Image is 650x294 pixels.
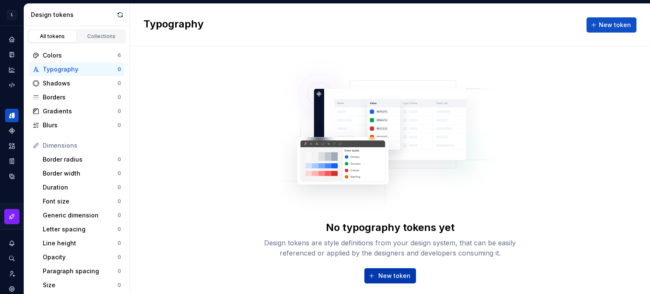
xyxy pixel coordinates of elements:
button: Notifications [5,236,19,250]
a: Font size0 [39,195,124,208]
div: Size [43,281,118,289]
div: 0 [118,156,121,163]
div: Blurs [43,121,118,129]
a: Code automation [5,78,19,92]
a: Invite team [5,267,19,280]
a: Blurs0 [29,118,124,132]
div: Borders [43,93,118,102]
a: Size0 [39,278,124,292]
a: Data sources [5,170,19,183]
div: 0 [118,240,121,247]
a: Generic dimension0 [39,209,124,222]
a: Letter spacing0 [39,223,124,236]
div: Font size [43,197,118,206]
button: New token [364,268,416,283]
button: Search ⌘K [5,252,19,265]
a: Home [5,33,19,46]
div: 0 [118,122,121,129]
div: 0 [118,254,121,261]
div: 0 [118,282,121,289]
div: No typography tokens yet [326,221,454,234]
a: Design tokens [5,109,19,122]
div: Collections [80,33,123,40]
button: L [2,5,22,24]
div: 0 [118,94,121,101]
div: Generic dimension [43,211,118,220]
a: Line height0 [39,236,124,250]
div: 0 [118,66,121,73]
div: Opacity [43,253,118,261]
a: Storybook stories [5,154,19,168]
div: 0 [118,170,121,177]
div: 0 [118,184,121,191]
button: New token [587,17,636,33]
div: Border width [43,169,118,178]
div: Paragraph spacing [43,267,118,275]
span: New token [599,21,631,29]
a: Colors6 [29,49,124,62]
div: Design tokens [31,11,114,19]
div: Shadows [43,79,118,88]
div: 0 [118,226,121,233]
a: Gradients0 [29,104,124,118]
div: 0 [118,108,121,115]
div: Typography [43,65,118,74]
div: 6 [118,52,121,59]
a: Border radius0 [39,153,124,166]
a: Analytics [5,63,19,77]
div: 0 [118,212,121,219]
div: Colors [43,51,118,60]
a: Typography0 [29,63,124,76]
a: Documentation [5,48,19,61]
div: Design tokens are style definitions from your design system, that can be easily referenced or app... [255,238,526,258]
a: Shadows0 [29,77,124,90]
div: Dimensions [43,141,121,150]
a: Components [5,124,19,137]
a: Paragraph spacing0 [39,264,124,278]
div: L [7,10,17,20]
a: Assets [5,139,19,153]
span: New token [378,272,410,280]
div: Letter spacing [43,225,118,234]
div: Duration [43,183,118,192]
div: 0 [118,80,121,87]
div: 0 [118,198,121,205]
div: Gradients [43,107,118,115]
div: Line height [43,239,118,247]
a: Duration0 [39,181,124,194]
div: All tokens [31,33,74,40]
div: Border radius [43,155,118,164]
a: Borders0 [29,91,124,104]
h2: Typography [143,17,204,33]
a: Border width0 [39,167,124,180]
div: 0 [118,268,121,275]
a: Opacity0 [39,250,124,264]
